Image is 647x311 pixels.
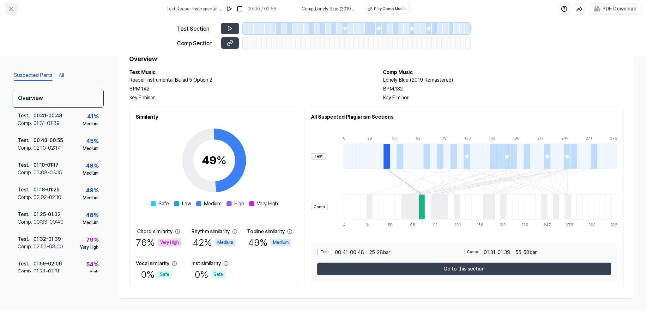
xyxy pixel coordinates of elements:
[211,271,226,278] div: Safe
[464,135,471,141] div: 136
[177,24,217,33] div: Test Section
[83,145,99,152] div: Medium
[191,260,221,267] div: Inst similarity
[311,113,617,121] h2: All Suspected Plagiarism Sections
[83,121,99,127] div: Medium
[18,235,33,243] div: Test .
[86,260,99,269] div: 54 %
[464,249,481,255] div: Comp
[83,219,99,226] div: Medium
[248,235,291,250] div: 49 %
[18,243,33,251] div: Comp .
[18,161,33,169] div: Test .
[33,137,63,144] div: 00:48 - 00:55
[33,268,59,275] div: 01:24 - 01:31
[383,94,624,102] div: Key. E minor
[416,135,422,141] div: 82
[594,6,600,12] img: PDF Download
[33,218,63,226] div: 00:33 - 00:40
[455,222,460,228] div: 139
[129,54,624,64] h1: Overview
[33,169,62,177] div: 03:08 - 03:15
[86,137,99,145] div: 45 %
[537,135,544,141] div: 217
[86,161,99,170] div: 48 %
[410,222,416,228] div: 85
[182,200,191,208] span: Low
[166,6,222,12] span: Test . Reaper Instrumental Ballad 5 Option 2
[440,135,447,141] div: 109
[204,200,221,208] span: Medium
[136,113,293,121] h2: Similarity
[227,6,233,12] img: play
[576,6,583,12] img: share
[588,222,594,228] div: 302
[317,263,611,275] button: Go to this section
[18,260,33,268] div: Test .
[129,69,370,76] h2: Test Music
[59,71,64,81] button: All
[367,135,374,141] div: 28
[561,135,568,141] div: 244
[369,249,390,256] span: 25 - 28 bar
[141,267,172,282] div: 0 %
[158,200,169,208] span: Safe
[83,170,99,177] div: Medium
[33,144,60,152] div: 02:10 - 02:17
[18,144,33,152] div: Comp .
[610,222,617,228] div: 322
[14,71,52,81] button: Suspected Parts
[136,235,181,250] div: 76 %
[33,211,61,218] div: 01:25 - 01:32
[477,222,482,228] div: 166
[90,269,99,275] div: High
[311,204,328,210] div: Comp
[33,243,63,251] div: 02:53 - 03:00
[33,260,62,268] div: 01:59 - 02:06
[18,137,33,144] div: Test .
[513,135,520,141] div: 190
[602,5,637,13] div: PDF Download
[86,235,99,244] div: 79 %
[383,85,624,93] div: BPM. 132
[257,200,278,208] span: Very High
[86,186,99,195] div: 49 %
[216,153,227,167] span: %
[521,222,527,228] div: 220
[234,200,244,208] span: High
[383,76,624,84] h2: Lonely Blue (2019 Remastered)
[33,112,62,120] div: 00:41 - 00:48
[365,4,410,14] a: Play Comp Music
[18,186,33,194] div: Test .
[586,135,592,141] div: 271
[137,228,172,235] div: Chord similarity
[33,120,60,127] div: 01:31 - 01:39
[302,6,357,12] span: Comp . Lonely Blue (2019 Remastered)
[195,267,226,282] div: 0 %
[18,268,33,275] div: Comp .
[83,195,99,201] div: Medium
[374,6,406,12] div: Play Comp Music
[33,194,61,201] div: 02:02 - 02:10
[610,135,617,141] div: 278
[13,89,104,108] div: Overview
[388,222,393,228] div: 58
[247,6,276,12] div: 00:00 / 03:58
[18,120,33,127] div: Comp .
[202,152,227,169] div: 49
[516,249,537,256] span: 55 - 58 bar
[177,39,217,47] div: Comp Section
[129,94,370,102] div: Key. E minor
[343,222,349,228] div: 4
[129,76,370,84] h2: Reaper Instrumental Ballad 5 Option 2
[593,3,638,14] button: PDF Download
[18,211,33,218] div: Test .
[215,239,236,246] div: Medium
[544,222,549,228] div: 247
[136,260,169,267] div: Vocal similarity
[484,249,510,256] span: 01:31 - 01:39
[311,153,326,159] div: Test
[129,85,370,93] div: BPM. 142
[191,228,230,235] div: Rhythm similarity
[33,235,61,243] div: 01:32 - 01:39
